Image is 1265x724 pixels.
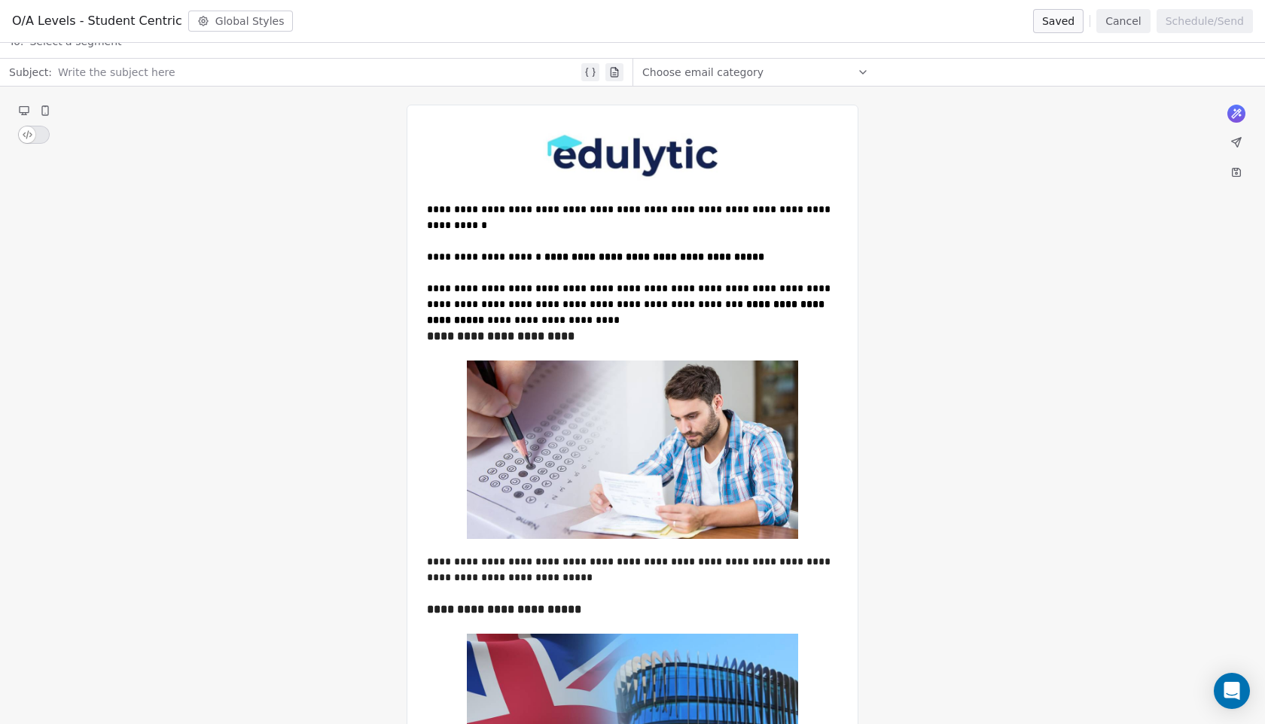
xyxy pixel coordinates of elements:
[9,65,52,84] span: Subject:
[1214,673,1250,709] div: Open Intercom Messenger
[1096,9,1150,33] button: Cancel
[642,65,764,80] span: Choose email category
[12,12,182,30] span: O/A Levels - Student Centric
[188,11,294,32] button: Global Styles
[1157,9,1253,33] button: Schedule/Send
[1033,9,1084,33] button: Saved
